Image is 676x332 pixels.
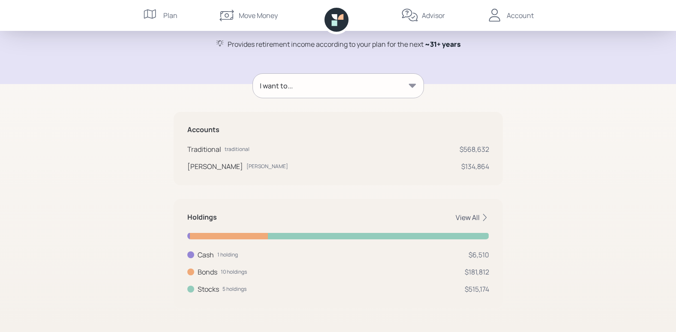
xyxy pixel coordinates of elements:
[460,144,489,154] div: $568,632
[187,126,489,134] h5: Accounts
[246,163,288,170] div: [PERSON_NAME]
[507,10,534,21] div: Account
[422,10,445,21] div: Advisor
[221,268,247,276] div: 10 holdings
[228,39,461,49] div: Provides retirement income according to your plan for the next
[469,250,489,260] div: $6,510
[465,284,489,294] div: $515,174
[456,213,489,222] div: View All
[187,161,243,172] div: [PERSON_NAME]
[198,267,217,277] div: Bonds
[217,251,238,259] div: 1 holding
[222,285,246,293] div: 5 holdings
[260,81,293,91] div: I want to...
[198,250,214,260] div: Cash
[187,213,217,221] h5: Holdings
[187,144,221,154] div: Traditional
[425,39,461,49] span: ~ 31+ years
[239,10,278,21] div: Move Money
[465,267,489,277] div: $181,812
[461,161,489,172] div: $134,864
[198,284,219,294] div: Stocks
[163,10,177,21] div: Plan
[225,145,249,153] div: traditional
